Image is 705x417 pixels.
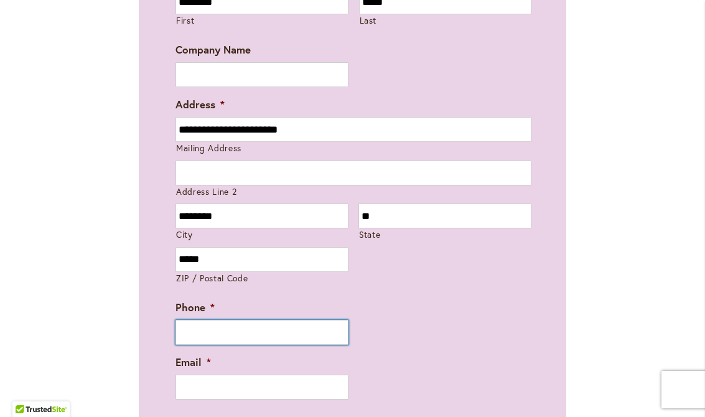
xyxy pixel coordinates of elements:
label: Email [175,355,211,369]
label: City [176,229,348,241]
label: First [176,15,348,27]
label: Company Name [175,43,251,57]
label: State [359,229,531,241]
label: Address Line 2 [176,186,531,198]
label: Phone [175,301,215,314]
label: Mailing Address [176,143,531,154]
label: Last [360,15,532,27]
label: ZIP / Postal Code [176,273,348,284]
label: Address [175,98,225,111]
